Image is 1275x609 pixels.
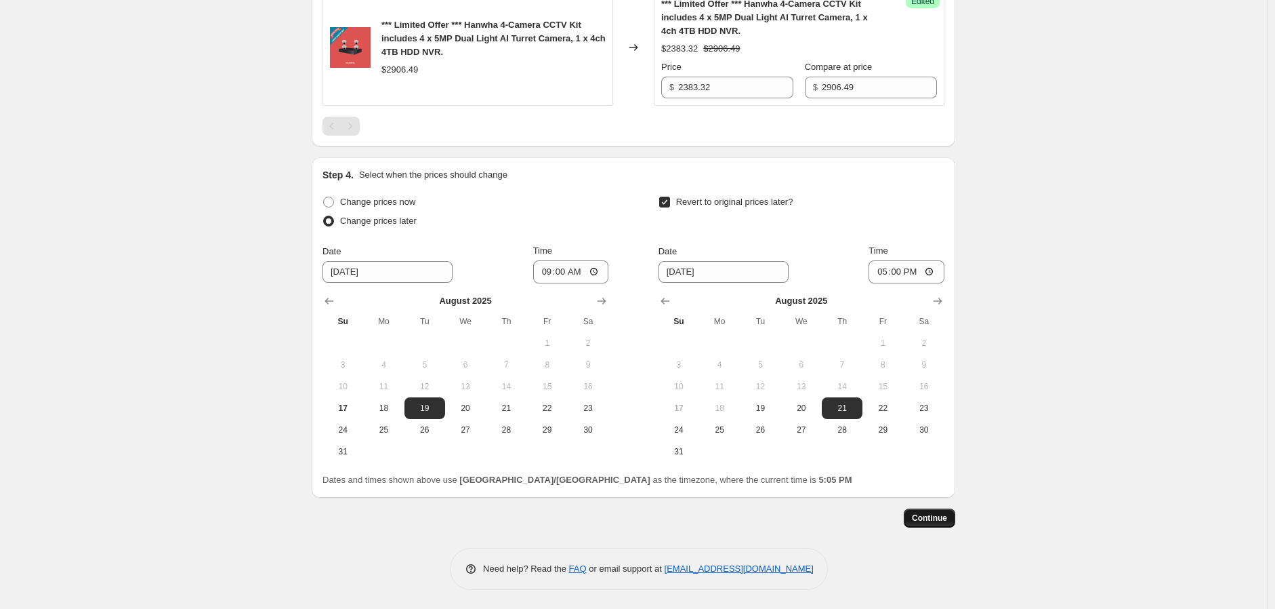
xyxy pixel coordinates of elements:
[909,381,939,392] span: 16
[703,42,740,56] strike: $2906.49
[445,376,486,397] button: Wednesday August 13 2025
[705,425,734,435] span: 25
[909,359,939,370] span: 9
[827,381,857,392] span: 14
[404,376,445,397] button: Tuesday August 12 2025
[486,354,526,376] button: Thursday August 7 2025
[904,354,944,376] button: Saturday August 9 2025
[745,381,775,392] span: 12
[705,381,734,392] span: 11
[822,311,862,332] th: Thursday
[659,261,789,283] input: 8/17/2025
[699,354,740,376] button: Monday August 4 2025
[573,381,603,392] span: 16
[813,82,818,92] span: $
[381,63,418,77] div: $2906.49
[787,381,816,392] span: 13
[322,168,354,182] h2: Step 4.
[787,403,816,414] span: 20
[805,62,873,72] span: Compare at price
[322,246,341,256] span: Date
[404,311,445,332] th: Tuesday
[445,419,486,441] button: Wednesday August 27 2025
[818,475,852,485] b: 5:05 PM
[340,197,415,207] span: Change prices now
[568,332,608,354] button: Saturday August 2 2025
[410,359,440,370] span: 5
[532,338,562,349] span: 1
[664,403,694,414] span: 17
[573,425,603,435] span: 30
[904,311,944,332] th: Saturday
[491,381,521,392] span: 14
[664,446,694,457] span: 31
[868,359,898,370] span: 8
[532,403,562,414] span: 22
[869,260,944,283] input: 12:00
[491,403,521,414] span: 21
[659,354,699,376] button: Sunday August 3 2025
[322,376,363,397] button: Sunday August 10 2025
[486,397,526,419] button: Thursday August 21 2025
[527,397,568,419] button: Friday August 22 2025
[740,376,780,397] button: Tuesday August 12 2025
[659,397,699,419] button: Today Sunday August 17 2025
[410,381,440,392] span: 12
[781,419,822,441] button: Wednesday August 27 2025
[527,332,568,354] button: Friday August 1 2025
[445,397,486,419] button: Wednesday August 20 2025
[745,359,775,370] span: 5
[322,475,852,485] span: Dates and times shown above use as the timezone, where the current time is
[862,419,903,441] button: Friday August 29 2025
[659,441,699,463] button: Sunday August 31 2025
[410,316,440,327] span: Tu
[928,292,947,311] button: Show next month, September 2025
[568,419,608,441] button: Saturday August 30 2025
[491,359,521,370] span: 7
[740,419,780,441] button: Tuesday August 26 2025
[404,419,445,441] button: Tuesday August 26 2025
[532,381,562,392] span: 15
[904,332,944,354] button: Saturday August 2 2025
[822,376,862,397] button: Thursday August 14 2025
[827,425,857,435] span: 28
[740,354,780,376] button: Tuesday August 5 2025
[676,197,793,207] span: Revert to original prices later?
[359,168,507,182] p: Select when the prices should change
[904,509,955,528] button: Continue
[322,354,363,376] button: Sunday August 3 2025
[781,311,822,332] th: Wednesday
[822,397,862,419] button: Thursday August 21 2025
[381,20,606,57] span: *** Limited Offer *** Hanwha 4-Camera CCTV Kit includes 4 x 5MP Dual Light AI Turret Camera, 1 x ...
[445,311,486,332] th: Wednesday
[451,403,480,414] span: 20
[781,397,822,419] button: Wednesday August 20 2025
[869,245,887,256] span: Time
[363,376,404,397] button: Monday August 11 2025
[909,425,939,435] span: 30
[410,403,440,414] span: 19
[587,564,665,574] span: or email support at
[868,381,898,392] span: 15
[787,359,816,370] span: 6
[822,354,862,376] button: Thursday August 7 2025
[533,260,609,283] input: 12:00
[904,376,944,397] button: Saturday August 16 2025
[573,316,603,327] span: Sa
[909,316,939,327] span: Sa
[491,425,521,435] span: 28
[659,419,699,441] button: Sunday August 24 2025
[912,513,947,524] span: Continue
[532,359,562,370] span: 8
[322,117,360,136] nav: Pagination
[340,216,417,226] span: Change prices later
[445,354,486,376] button: Wednesday August 6 2025
[659,246,677,256] span: Date
[363,354,404,376] button: Monday August 4 2025
[573,338,603,349] span: 2
[328,381,358,392] span: 10
[568,354,608,376] button: Saturday August 9 2025
[827,403,857,414] span: 21
[369,403,398,414] span: 18
[705,359,734,370] span: 4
